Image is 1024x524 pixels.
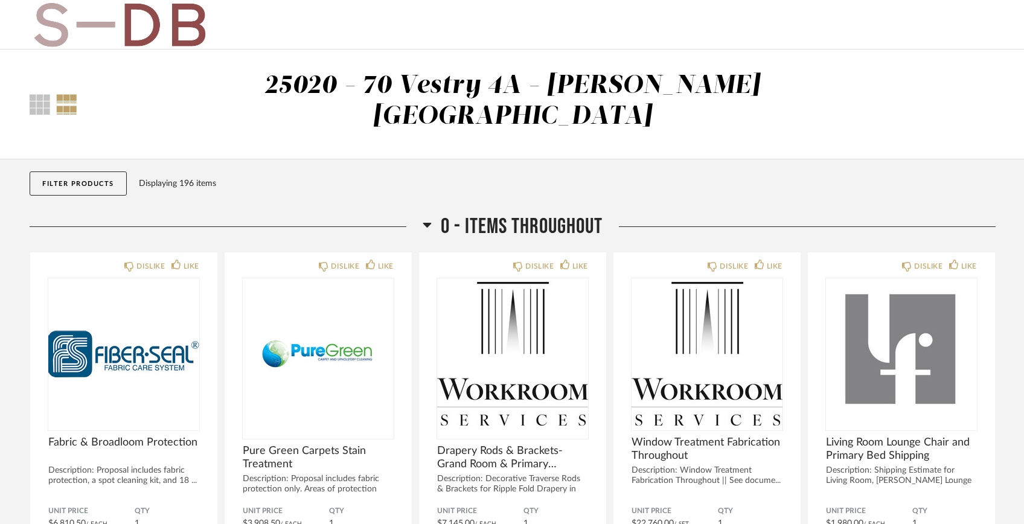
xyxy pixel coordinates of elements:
[437,444,588,471] span: Drapery Rods & Brackets- Grand Room & Primary Bedroom
[48,465,199,486] div: Description: Proposal includes fabric protection, a spot cleaning kit, and 18 ...
[826,278,977,429] img: undefined
[632,278,782,429] img: undefined
[378,260,394,272] div: LIKE
[331,260,359,272] div: DISLIKE
[30,171,127,196] button: Filter Products
[243,444,394,471] span: Pure Green Carpets Stain Treatment
[632,436,782,462] span: Window Treatment Fabrication Throughout
[184,260,199,272] div: LIKE
[437,278,588,429] img: undefined
[826,436,977,462] span: Living Room Lounge Chair and Primary Bed Shipping
[441,214,603,240] span: 0 - Items Throughout
[136,260,165,272] div: DISLIKE
[437,506,523,516] span: Unit Price
[718,506,782,516] span: QTY
[826,465,977,496] div: Description: Shipping Estimate for Living Room, [PERSON_NAME] Lounge Chairs and Prim...
[767,260,782,272] div: LIKE
[135,506,199,516] span: QTY
[961,260,977,272] div: LIKE
[48,436,199,449] span: Fabric & Broadloom Protection
[437,278,588,429] div: 0
[720,260,748,272] div: DISLIKE
[30,1,210,49] img: b32ebaae-4786-4be9-8124-206f41a110d9.jpg
[912,506,977,516] span: QTY
[243,506,329,516] span: Unit Price
[243,278,394,429] div: 0
[525,260,554,272] div: DISLIKE
[243,278,394,429] img: undefined
[632,506,718,516] span: Unit Price
[48,278,199,429] img: undefined
[523,506,588,516] span: QTY
[48,506,135,516] span: Unit Price
[826,506,912,516] span: Unit Price
[632,465,782,486] div: Description: Window Treatment Fabrication Throughout || See docume...
[914,260,942,272] div: DISLIKE
[437,474,588,505] div: Description: Decorative Traverse Rods & Brackets for Ripple Fold Drapery in Gra...
[139,177,990,190] div: Displaying 196 items
[243,474,394,505] div: Description: Proposal includes fabric protection only. Areas of protection inc...
[264,73,760,129] div: 25020 - 70 Vestry 4A - [PERSON_NAME][GEOGRAPHIC_DATA]
[329,506,394,516] span: QTY
[572,260,588,272] div: LIKE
